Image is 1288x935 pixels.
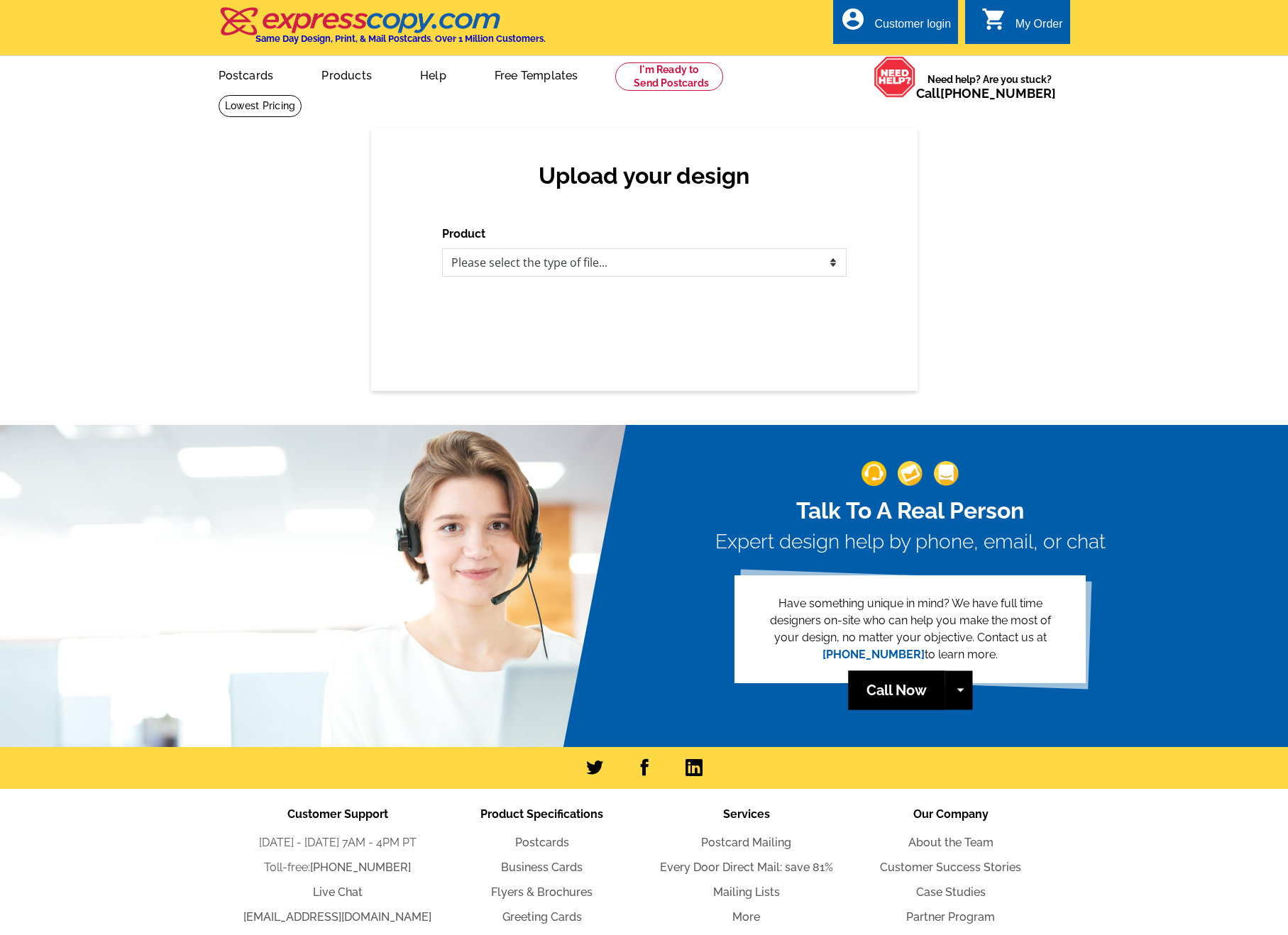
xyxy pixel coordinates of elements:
a: [EMAIL_ADDRESS][DOMAIN_NAME] [243,910,431,924]
label: Product [442,226,485,243]
span: Product Specifications [480,807,603,821]
img: support-img-2.png [898,461,923,486]
img: support-img-1.png [862,461,886,486]
a: Customer Success Stories [880,861,1021,874]
div: My Order [1015,18,1063,38]
a: [PHONE_NUMBER] [940,86,1056,101]
div: Customer login [874,18,951,38]
a: account_circle Customer login [840,16,951,33]
a: shopping_cart My Order [981,16,1063,33]
h4: Same Day Design, Print, & Mail Postcards. Over 1 Million Customers. [255,33,546,44]
a: Business Cards [501,861,583,874]
h3: Expert design help by phone, email, or chat [715,530,1106,554]
a: Every Door Direct Mail: save 81% [660,861,833,874]
a: Help [397,57,469,91]
a: About the Team [908,836,993,849]
a: Free Templates [472,57,601,91]
a: Same Day Design, Print, & Mail Postcards. Over 1 Million Customers. [219,17,546,44]
span: Call [916,86,1056,101]
a: Flyers & Brochures [491,885,593,899]
i: shopping_cart [981,6,1007,32]
a: Partner Program [906,910,995,924]
a: Mailing Lists [713,885,780,899]
a: Postcard Mailing [701,836,791,849]
img: support-img-3_1.png [934,461,959,486]
a: More [732,910,760,924]
span: Our Company [913,807,989,821]
h2: Upload your design [456,162,832,189]
a: Postcards [515,836,569,849]
i: account_circle [840,6,866,32]
a: Live Chat [313,885,363,899]
a: Postcards [196,57,297,91]
span: Customer Support [287,807,388,821]
li: Toll-free: [236,859,440,876]
a: Products [299,57,395,91]
p: Have something unique in mind? We have full time designers on-site who can help you make the most... [757,595,1063,663]
a: [PHONE_NUMBER] [822,648,925,661]
h2: Talk To A Real Person [715,497,1106,524]
a: Call Now [848,670,945,709]
li: [DATE] - [DATE] 7AM - 4PM PT [236,834,440,851]
a: Greeting Cards [502,910,582,924]
img: help [874,56,916,98]
span: Need help? Are you stuck? [916,72,1063,101]
span: Services [723,807,770,821]
a: [PHONE_NUMBER] [310,861,411,874]
a: Case Studies [916,885,986,899]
